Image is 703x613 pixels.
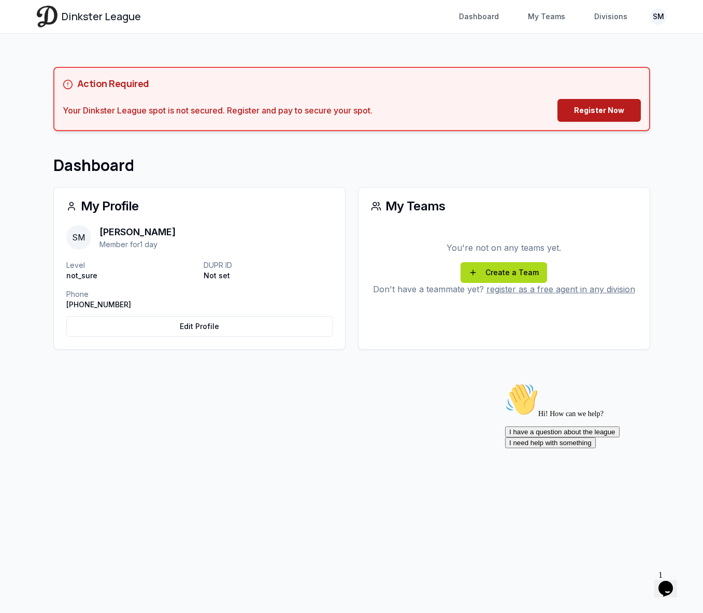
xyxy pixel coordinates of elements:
span: Dinkster League [62,9,141,24]
div: My Profile [66,200,333,212]
div: My Teams [371,200,637,212]
div: 👋Hi! How can we help?I have a question about the leagueI need help with something [4,4,191,69]
button: I have a question about the league [4,48,119,59]
a: Create a Team [461,262,547,283]
span: Hi! How can we help? [4,31,103,39]
a: Edit Profile [66,316,333,337]
button: SM [650,8,667,25]
a: register as a free agent in any division [486,284,635,294]
span: SM [66,225,91,250]
p: You're not on any teams yet. [371,241,637,254]
p: [PHONE_NUMBER] [66,300,195,310]
h5: Action Required [77,76,149,91]
a: Dashboard [453,7,505,26]
p: Not set [204,270,333,281]
p: DUPR ID [204,260,333,270]
iframe: chat widget [654,566,687,597]
div: Your Dinkster League spot is not secured. Register and pay to secure your spot. [63,104,372,117]
p: not_sure [66,270,195,281]
img: Dinkster [37,6,58,27]
p: Level [66,260,195,270]
p: Phone [66,289,195,300]
a: Divisions [588,7,634,26]
p: Don't have a teammate yet? [371,283,637,295]
p: [PERSON_NAME] [99,225,176,239]
a: Register Now [557,99,641,122]
p: Member for 1 day [99,239,176,250]
iframe: chat widget [501,379,687,561]
img: :wave: [4,4,37,37]
h1: Dashboard [53,156,650,175]
a: Dinkster League [37,6,141,27]
button: I need help with something [4,59,95,69]
a: My Teams [522,7,571,26]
